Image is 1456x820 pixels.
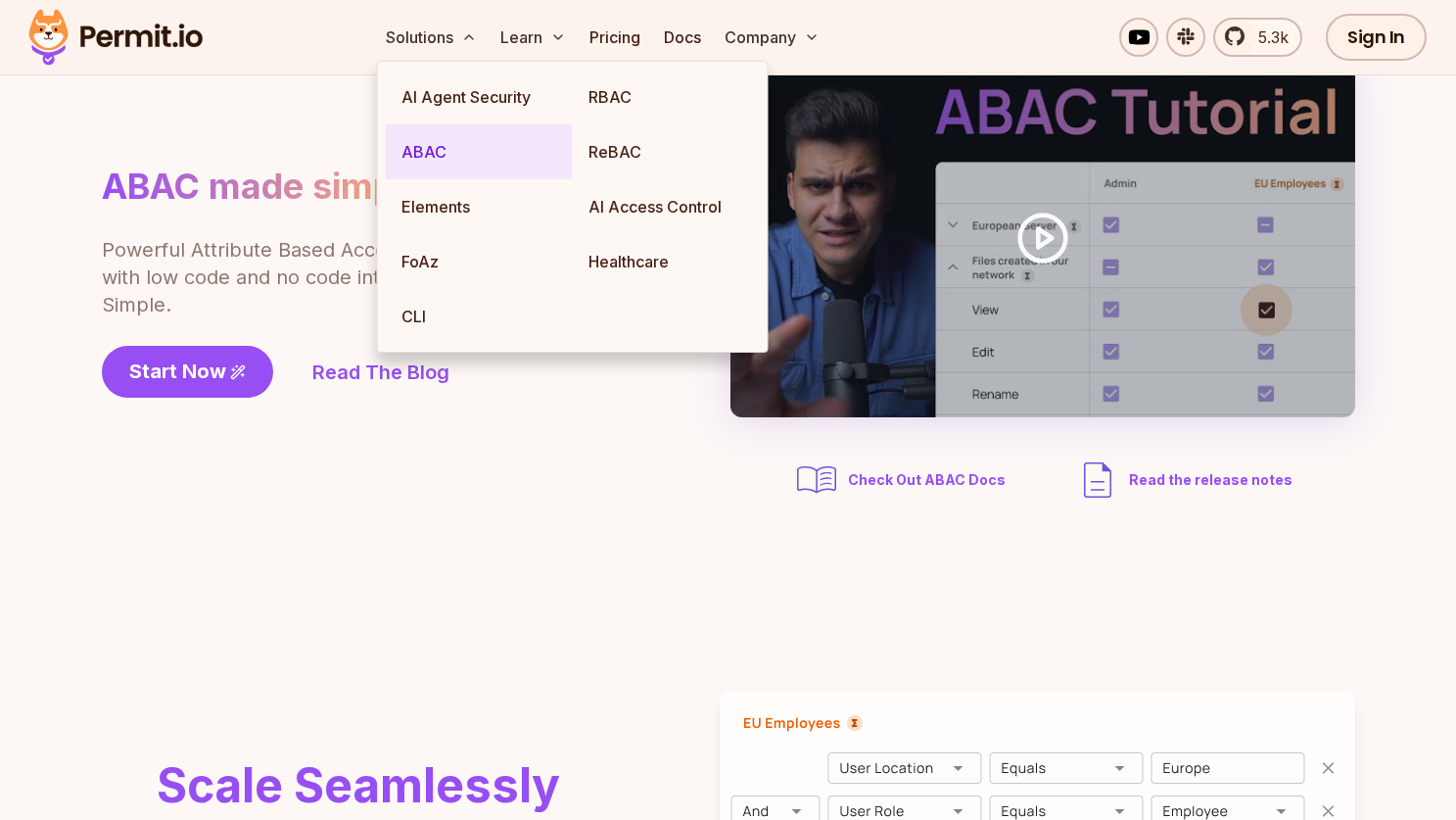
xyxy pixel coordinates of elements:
h1: ABAC made simple [102,165,425,209]
a: Pricing [582,18,648,57]
img: Permit logo [20,4,211,71]
a: RBAC [573,70,760,124]
a: Read The Blog [312,359,449,386]
a: Read the release notes [1074,457,1292,504]
a: ABAC [386,124,573,179]
a: Check Out ABAC Docs [793,457,1011,504]
span: 5.3k [1246,25,1289,49]
button: Solutions [378,18,485,57]
a: ReBAC [573,124,760,179]
a: Elements [386,179,573,234]
a: CLI [386,289,573,344]
img: abac docs [793,457,840,504]
a: AI Access Control [573,179,760,234]
a: 5.3k [1213,18,1302,57]
button: Company [717,18,827,57]
a: Start Now [102,346,273,398]
a: FoAz [386,234,573,289]
a: Docs [656,18,709,57]
span: Check Out ABAC Docs [848,470,1006,490]
button: Learn [493,18,574,57]
span: Read the release notes [1129,470,1292,490]
a: Sign In [1326,14,1427,61]
img: description [1074,457,1121,504]
a: Healthcare [573,234,760,289]
p: Powerful Attribute Based Access Control with low code and no code interfaces. Simple. [102,236,484,318]
a: AI Agent Security [386,70,573,124]
span: Start Now [129,358,226,385]
h2: Scale Seamlessly [157,762,560,809]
